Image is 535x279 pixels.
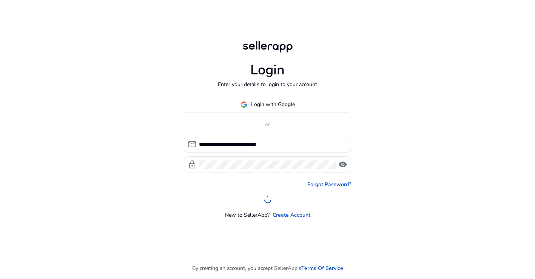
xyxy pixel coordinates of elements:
p: Enter your details to login to your account [218,80,317,88]
img: google-logo.svg [241,101,247,108]
span: Login with Google [251,100,295,108]
p: or [184,120,351,128]
p: New to SellerApp? [225,211,270,219]
a: Forgot Password? [307,180,351,188]
span: visibility [338,160,347,169]
h1: Login [250,62,285,78]
span: mail [188,140,197,149]
a: Create Account [273,211,310,219]
a: Terms Of Service [301,264,343,272]
span: lock [188,160,197,169]
button: Login with Google [184,96,351,113]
